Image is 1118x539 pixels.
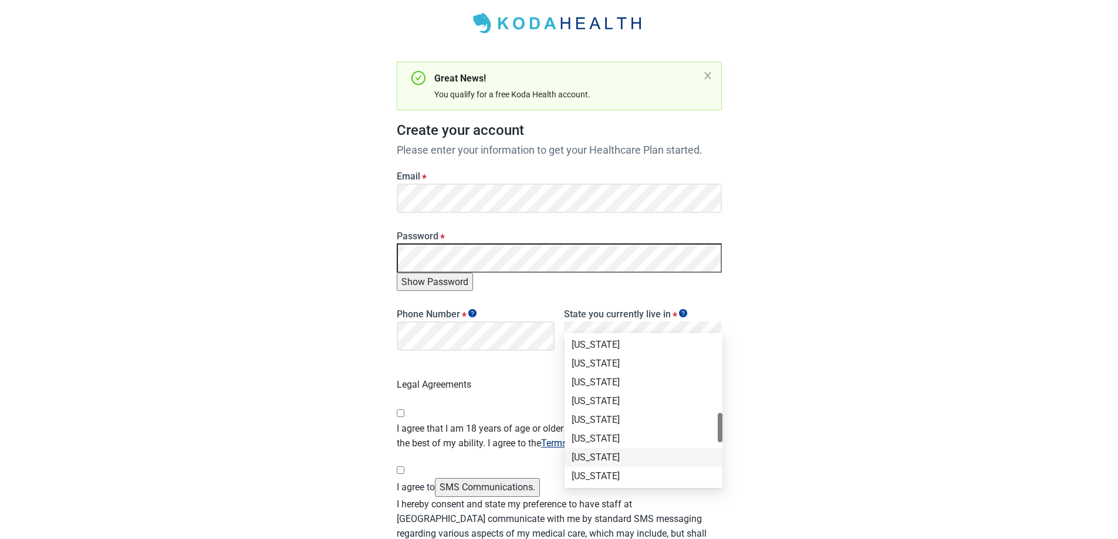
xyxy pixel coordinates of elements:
div: [US_STATE] [572,451,715,464]
div: [US_STATE] [572,338,715,351]
div: [US_STATE] [572,470,715,483]
button: close [703,71,712,80]
div: Montana [565,354,722,373]
div: [US_STATE] [572,413,715,426]
label: Password [397,230,722,242]
div: New Mexico [565,448,722,467]
label: State you currently live in [564,309,722,320]
h1: Create your account [397,120,722,142]
span: Show tooltip [679,309,687,317]
div: New York [565,467,722,486]
p: Please enter your information to get your Healthcare Plan started. [397,142,722,158]
div: New Jersey [565,429,722,448]
strong: Great News! [434,73,486,84]
span: Legal Agreements [397,379,471,390]
span: check-circle [411,71,425,85]
div: [US_STATE] [572,432,715,445]
a: Read our Terms of Service [541,438,567,449]
div: [US_STATE] [572,376,715,389]
button: Show SMS communications details [435,478,540,496]
div: [US_STATE] [572,357,715,370]
span: I agree that I am 18 years of age or older and all of my responses are honest to the best of my a... [397,423,721,449]
span: Show tooltip [468,309,477,317]
div: Nevada [565,392,722,411]
span: I agree to [397,482,540,493]
div: You qualify for a free Koda Health account. [434,88,698,101]
img: Koda Health [465,9,653,38]
div: Nebraska [565,373,722,392]
label: Phone Number [397,309,555,320]
label: Email [397,171,722,182]
div: New Hampshire [565,411,722,429]
div: Missouri [565,335,722,354]
button: Show Password [397,273,473,291]
div: [US_STATE] [572,395,715,408]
